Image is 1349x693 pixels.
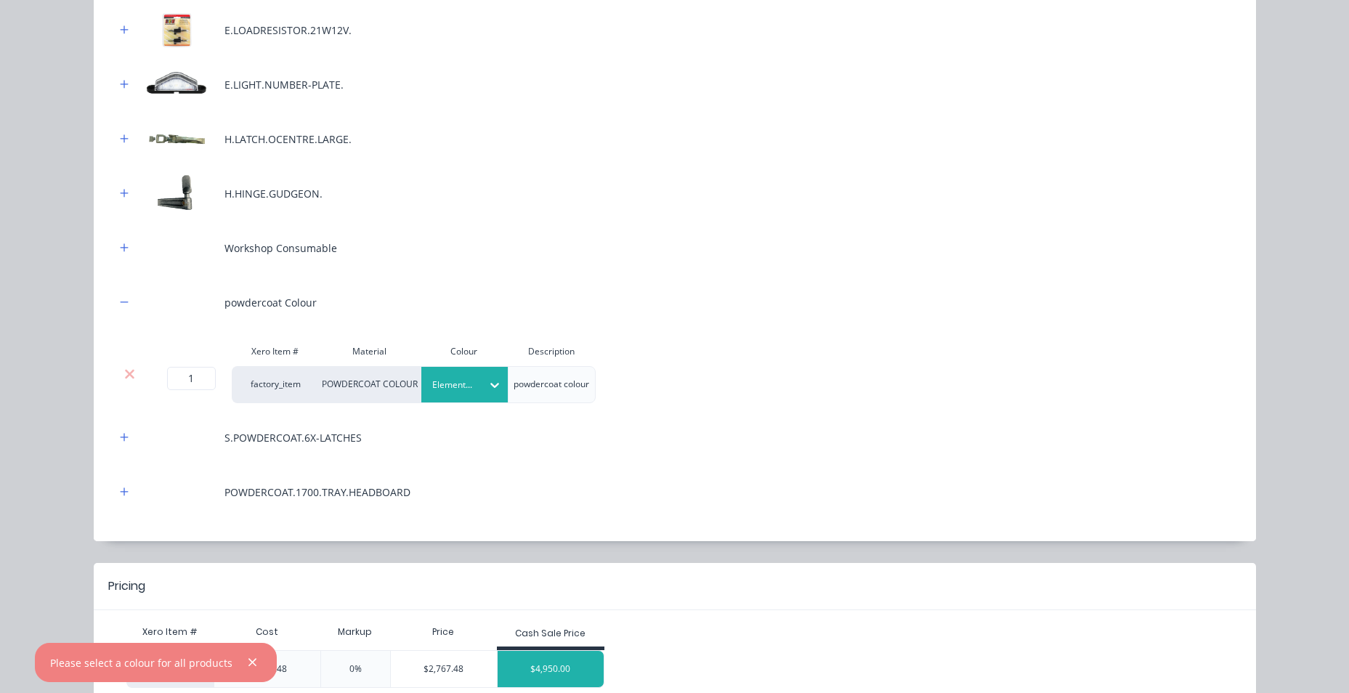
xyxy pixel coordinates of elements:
div: POWDERCOAT.1700.TRAY.HEADBOARD [224,485,410,500]
div: factory_item [232,366,319,403]
div: powdercoat Colour [224,295,317,310]
div: Markup [320,617,390,647]
img: H.HINGE.GUDGEON. [141,174,214,214]
div: Workshop Consumable [224,240,337,256]
div: $2,767.48 [391,651,498,687]
div: Xero Item # [232,337,319,366]
div: POWDERCOAT COLOUR [319,366,421,403]
div: H.HINGE.GUDGEON. [224,186,323,201]
img: E.LOADRESISTOR.21W12V. [141,10,214,50]
div: $4,950.00 [498,651,604,687]
img: E.LIGHT.NUMBER-PLATE. [141,65,214,105]
div: Please select a colour for all products [50,655,232,670]
div: Colour [421,337,508,366]
input: ? [167,367,216,390]
div: Material [319,337,421,366]
div: Cost [214,617,321,647]
div: 0% [320,650,390,688]
div: Price [390,617,498,647]
div: E.LOADRESISTOR.21W12V. [224,23,352,38]
div: Description [508,337,596,366]
div: E.LIGHT.NUMBER-PLATE. [224,77,344,92]
div: S.POWDERCOAT.6X-LATCHES [224,430,362,445]
div: Cash Sale Price [515,627,586,640]
div: Xero Item # [126,617,214,647]
div: Pricing [108,577,145,595]
div: powdercoat colour [508,366,596,403]
div: H.LATCH.OCENTRE.LARGE. [224,131,352,147]
img: H.LATCH.OCENTRE.LARGE. [141,119,214,159]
